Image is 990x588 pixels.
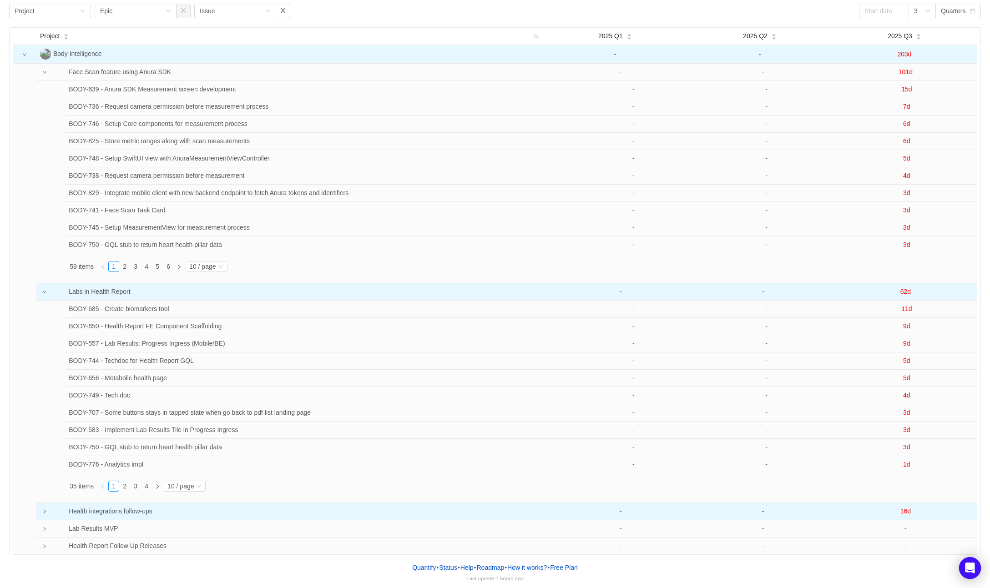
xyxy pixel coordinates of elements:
span: - [765,305,768,312]
i: icon: left [100,484,106,489]
span: 7d [903,103,910,110]
td: Face Scan feature using Anura SDK [51,64,549,81]
i: icon: down [42,70,47,75]
span: 62d [900,288,911,295]
span: - [765,85,768,93]
i: icon: right [42,527,47,531]
span: - [765,137,768,145]
button: icon: close [176,4,191,18]
a: 4 [141,481,152,491]
span: 4d [903,172,910,179]
i: icon: right [155,484,160,489]
span: Project [40,31,60,41]
span: - [765,461,768,468]
td: BODY-825 - Store metric ranges along with scan measurements [65,133,556,150]
td: BODY-745 - Setup MeasurementView for measurement process [65,219,556,236]
span: - [620,525,622,532]
span: 3d [903,426,910,433]
span: - [765,224,768,231]
span: - [632,120,635,127]
span: - [632,374,635,382]
span: - [765,189,768,196]
span: - [765,443,768,451]
i: icon: calendar [970,8,975,15]
div: Sort [626,32,632,39]
span: - [632,322,635,330]
span: - [765,172,768,179]
div: Sort [63,32,69,39]
i: icon: search [530,28,543,45]
span: - [614,50,616,58]
td: BODY-656 - Metabolic health page [65,370,556,387]
span: • [458,564,460,571]
span: - [765,241,768,248]
div: Sort [771,32,777,39]
a: 6 [163,261,173,271]
td: BODY-583 - Implement Lab Results Tile in Progress Ingress [65,422,556,439]
td: BODY-741 - Face Scan Task Card [65,202,556,219]
a: 5 [152,261,162,271]
span: 5d [903,357,910,364]
span: • [505,564,507,571]
td: Health integrations follow-ups [51,503,549,520]
td: BODY-748 - Setup SwiftUI view with AnuraMeasurementViewController [65,150,556,167]
span: 5d [903,155,910,162]
a: 3 [131,481,141,491]
span: - [632,206,635,214]
td: BODY-707 - Some buttons stays in tapped state when go back to pdf list landing page [65,404,556,422]
a: 4 [141,261,152,271]
span: - [632,137,635,145]
div: Open Intercom Messenger [959,557,981,579]
span: - [620,508,622,515]
span: - [632,426,635,433]
a: 2 [120,261,130,271]
button: icon: close [276,4,290,18]
div: 10 / page [189,261,216,271]
span: - [765,409,768,416]
td: BODY-829 - Integrate mobile client with new backend endpoint to fetch Anura tokens and identifiers [65,185,556,202]
span: Body Intelligence [53,50,102,57]
div: 3 [914,4,918,18]
span: - [632,357,635,364]
div: Quarters [941,4,965,18]
li: 6 [163,261,174,272]
i: icon: caret-up [916,33,921,35]
span: • [547,564,550,571]
span: 3d [903,443,910,451]
li: Previous Page [97,261,108,272]
span: - [632,340,635,347]
span: - [632,189,635,196]
span: 2025 Q1 [598,31,623,41]
span: 6d [903,120,910,127]
span: - [904,542,907,549]
span: 3d [903,224,910,231]
li: 1 [108,261,119,272]
i: icon: right [42,544,47,548]
div: Project [15,4,35,18]
span: 7 hours ago [495,575,524,581]
i: icon: down [80,8,86,15]
li: Next Page [174,261,185,272]
span: - [620,288,622,295]
td: BODY-746 - Setup Core components for measurement process [65,116,556,133]
span: - [765,103,768,110]
span: 3d [903,241,910,248]
td: Labs in Health Report [51,283,549,301]
span: - [762,288,764,295]
td: BODY-650 - Health Report FE Component Scaffolding [65,318,556,335]
td: Health Report Follow Up Releases [51,538,549,554]
i: icon: down [42,290,47,294]
td: BODY-776 - Analytics impl [65,456,556,473]
span: 4d [903,392,910,399]
li: 2 [119,481,130,492]
td: BODY-750 - GQL stub to return heart health pillar data [65,236,556,253]
td: BODY-639 - Anura SDK Measurement screen development [65,81,556,98]
button: Free Plan [550,561,578,574]
span: - [632,241,635,248]
li: 59 items [70,261,94,272]
div: Sort [916,32,921,39]
td: BODY-736 - Request camera permission before measurement process [65,98,556,116]
span: - [904,525,907,532]
td: BODY-749 - Tech doc [65,387,556,404]
span: 9d [903,340,910,347]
